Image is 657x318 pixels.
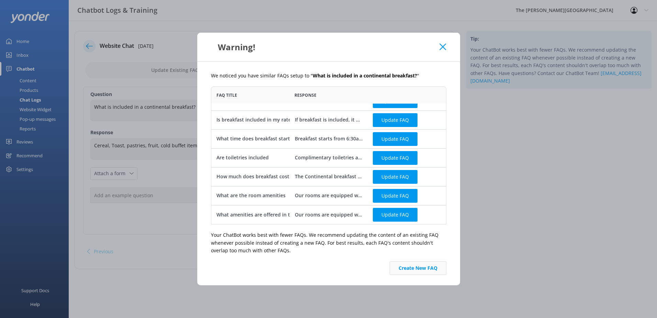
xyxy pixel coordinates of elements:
[313,72,417,79] b: What is included in a continental breakfast?
[294,116,363,124] div: If breakfast is included, it will be mentioned in your booking confirmation.
[216,173,289,180] div: How much does breakfast cost
[216,135,292,142] div: What time does breakfast start?
[211,104,446,224] div: grid
[216,211,312,219] div: What amenities are offered in the rooms
[390,261,446,275] button: Create New FAQ
[211,72,446,79] p: We noticed you have similar FAQs setup to " "
[373,189,417,203] button: Update FAQ
[294,135,363,142] div: Breakfast starts from 6:30am in Summer and Spring and from 7:00am in Autumn and Winter.
[211,41,440,53] div: Warning!
[373,170,417,184] button: Update FAQ
[211,167,446,186] div: row
[216,92,237,98] span: FAQ Title
[211,110,446,129] div: row
[211,186,446,205] div: row
[294,173,363,180] div: The Continental breakfast is $25, full breakfast is $35, children under 12 are NZ$17.50, and todd...
[216,192,286,199] div: What are the room amenities
[373,208,417,222] button: Update FAQ
[211,231,446,254] p: Your ChatBot works best with fewer FAQs. We recommend updating the content of an existing FAQ whe...
[439,43,446,50] button: Close
[373,132,417,146] button: Update FAQ
[373,113,417,127] button: Update FAQ
[216,116,291,124] div: Is breakfast included in my rate
[373,151,417,165] button: Update FAQ
[211,205,446,224] div: row
[294,92,316,98] span: Response
[294,211,363,219] div: Our rooms are equipped with a range of amenities, including luxury bedding, minibars with locally...
[211,148,446,167] div: row
[216,154,269,161] div: Are toiletries included
[294,154,363,161] div: Complimentary toiletries are provided in all rooms.
[294,192,363,199] div: Our rooms are equipped with a range of amenities, including luxury bedding, minibars with locally...
[211,129,446,148] div: row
